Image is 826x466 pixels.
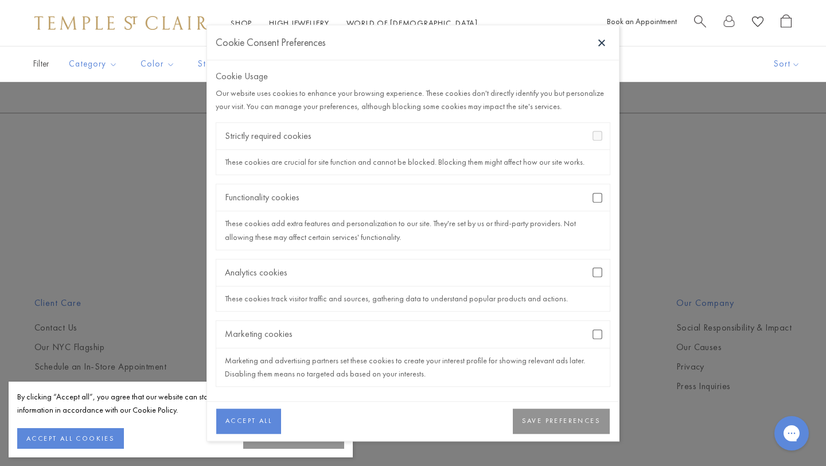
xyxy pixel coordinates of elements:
[17,390,344,417] div: By clicking “Accept all”, you agree that our website can store cookies on your device and disclos...
[192,57,241,71] span: Stone
[216,286,610,311] div: These cookies track visitor traffic and sources, gathering data to understand popular products an...
[216,321,610,348] div: Marketing cookies
[231,18,252,28] a: ShopShop
[216,123,610,150] div: Strictly required cookies
[694,14,706,32] a: Search
[17,428,124,449] button: ACCEPT ALL COOKIES
[676,341,792,354] a: Our Causes
[346,18,478,28] a: World of [DEMOGRAPHIC_DATA]World of [DEMOGRAPHIC_DATA]
[676,360,792,373] a: Privacy
[216,348,610,386] div: Marketing and advertising partners set these cookies to create your interest profile for showing ...
[513,409,610,434] button: SAVE PREFERENCES
[216,212,610,250] div: These cookies add extra features and personalization to our site. They're set by us or third-part...
[231,16,478,30] nav: Main navigation
[216,409,281,434] button: ACCEPT ALL
[216,87,610,114] div: Our website uses cookies to enhance your browsing experience. These cookies don't directly identi...
[216,150,610,174] div: These cookies are crucial for site function and cannot be blocked. Blocking them might affect how...
[769,412,815,455] iframe: Gorgias live chat messenger
[189,51,241,77] button: Stone
[60,51,126,77] button: Category
[34,341,166,354] a: Our NYC Flagship
[216,184,610,211] div: Functionality cookies
[607,16,677,26] a: Book an Appointment
[752,14,763,32] a: View Wishlist
[216,259,610,286] div: Analytics cookies
[676,380,792,393] a: Press Inquiries
[34,380,166,393] a: Schedule a Virtual Appointment
[34,360,166,373] a: Schedule an In-Store Appointment
[676,321,792,334] a: Social Responsibility & Impact
[135,57,184,71] span: Color
[63,57,126,71] span: Category
[216,34,326,51] div: Cookie Consent Preferences
[748,46,826,81] button: Show sort by
[269,18,329,28] a: High JewelleryHigh Jewellery
[781,14,792,32] a: Open Shopping Bag
[216,69,610,84] div: Cookie Usage
[132,51,184,77] button: Color
[34,321,166,334] a: Contact Us
[34,16,208,30] img: Temple St. Clair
